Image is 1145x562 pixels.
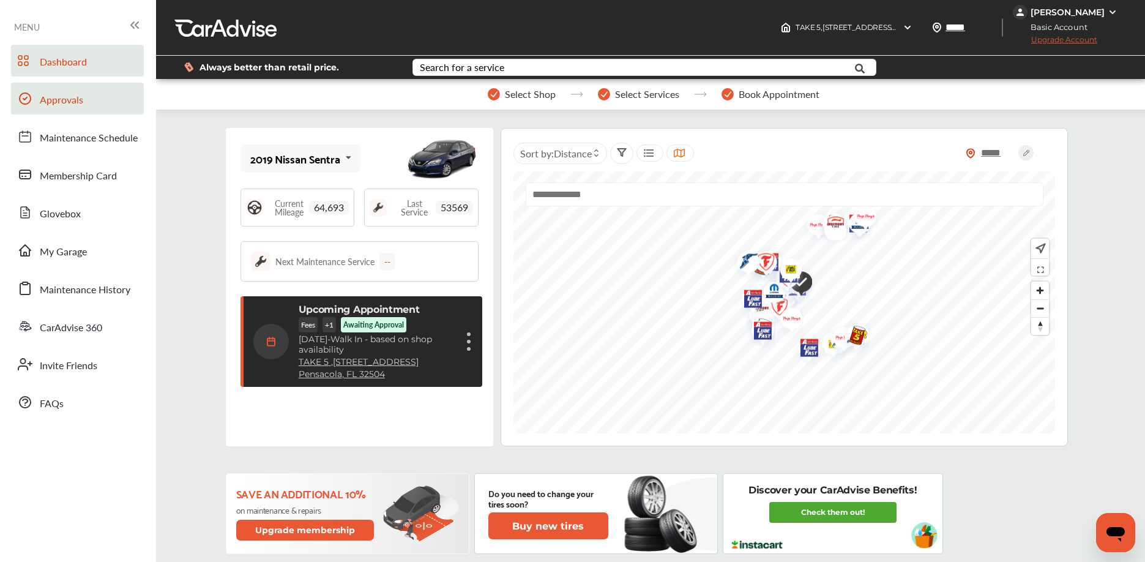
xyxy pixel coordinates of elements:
div: Map marker [813,206,844,246]
button: Zoom in [1031,282,1049,299]
div: Map marker [742,313,773,352]
img: location_vector.a44bc228.svg [932,23,942,32]
img: logo-goodyear.png [835,319,868,355]
img: stepper-checkmark.b5569197.svg [722,88,734,100]
div: Map marker [740,298,770,324]
span: Maintenance History [40,282,130,298]
img: logo-american-lube-fast.png [789,331,821,369]
a: TAKE 5 ,[STREET_ADDRESS] [299,357,419,367]
img: logo-american-lube-fast.png [742,313,775,352]
img: logo-pepboys.png [845,200,878,238]
span: TAKE 5 , [STREET_ADDRESS] Pensacola , FL 32504 [796,23,965,32]
img: location_vector_orange.38f05af8.svg [966,148,975,159]
div: Map marker [838,317,868,357]
img: instacart-vehicle.0979a191.svg [911,522,938,549]
div: Next Maintenance Service [275,255,375,268]
img: mobile_12999_st0640_046.jpg [405,131,479,186]
button: Zoom out [1031,299,1049,317]
span: Sort by : [520,146,592,160]
span: Current Mileage [269,199,310,216]
a: Invite Friends [11,348,144,380]
span: Distance [554,146,592,160]
img: logo-discount-tire.png [815,214,848,240]
button: Upgrade membership [236,520,375,541]
p: Do you need to change your tires soon? [488,488,608,509]
img: logo-pepboys.png [798,208,830,247]
p: Save an additional 10% [236,487,376,500]
img: header-down-arrow.9dd2ce7d.svg [903,23,912,32]
div: Map marker [840,206,870,241]
span: Invite Friends [40,358,97,374]
div: Map marker [745,245,776,283]
p: + 1 [323,317,336,332]
canvas: Map [513,171,1056,433]
img: maintenance_logo [370,199,387,216]
div: Map marker [781,263,811,303]
div: Map marker [743,304,774,343]
img: new-tire.a0c7fe23.svg [623,470,704,557]
span: Approvals [40,92,83,108]
p: Awaiting Approval [343,320,404,330]
div: -- [379,253,395,270]
img: logo-goodyear.png [728,245,761,281]
div: Map marker [798,208,829,247]
div: Map marker [789,331,819,369]
img: recenter.ce011a49.svg [1033,242,1046,255]
span: Upgrade Account [1013,35,1097,50]
span: 64,693 [309,201,349,214]
span: Last Service [393,199,436,216]
img: header-home-logo.8d720a4f.svg [781,23,791,32]
div: Map marker [845,200,876,238]
span: Select Shop [505,89,556,100]
img: logo-goodyear.png [821,322,854,358]
span: Glovebox [40,206,81,222]
div: 2019 Nissan Sentra [250,152,340,165]
div: Map marker [770,252,801,291]
div: Search for a service [420,62,504,72]
iframe: Button to launch messaging window [1096,513,1135,552]
span: Always better than retail price. [200,63,339,72]
img: maintenance_logo [251,252,270,271]
img: logo-take5.png [813,206,846,246]
span: Maintenance Schedule [40,130,138,146]
img: jVpblrzwTbfkPYzPPzSLxeg0AAAAASUVORK5CYII= [1013,5,1028,20]
span: Select Services [615,89,679,100]
div: Map marker [771,302,802,340]
a: Buy new tires [488,512,611,539]
img: stepper-arrow.e24c07c6.svg [694,92,707,97]
img: logo-tires-plus.png [813,327,846,365]
img: logo-firestone.png [745,245,778,283]
img: logo-mopar.png [840,206,872,241]
span: MENU [14,22,40,32]
div: Map marker [813,327,844,365]
a: Maintenance Schedule [11,121,144,152]
img: logo-american-lube-fast.png [733,282,765,320]
span: Dashboard [40,54,87,70]
img: instacart-logo.217963cc.svg [730,541,785,549]
span: Reset bearing to north [1031,318,1049,335]
span: [DATE] [299,334,327,345]
button: Buy new tires [488,512,608,539]
span: My Garage [40,244,87,260]
img: steering_logo [246,199,263,216]
p: Walk In - based on shop availability [299,334,455,355]
div: Map marker [741,293,772,332]
img: stepper-checkmark.b5569197.svg [598,88,610,100]
span: Book Appointment [739,89,819,100]
img: logo-pepboys.png [824,321,856,359]
a: Maintenance History [11,272,144,304]
img: calendar-icon.35d1de04.svg [253,324,289,359]
p: Fees [299,317,318,332]
img: WGsFRI8htEPBVLJbROoPRyZpYNWhNONpIPPETTm6eUC0GeLEiAAAAAElFTkSuQmCC [1108,7,1117,17]
span: Zoom out [1031,300,1049,317]
div: Map marker [733,282,763,320]
span: Membership Card [40,168,117,184]
img: dollor_label_vector.a70140d1.svg [184,62,193,72]
a: Check them out! [769,502,897,523]
img: logo-discount-tire.png [740,298,772,324]
div: [PERSON_NAME] [1031,7,1105,18]
p: Upcoming Appointment [299,304,420,315]
div: Map marker [835,319,866,355]
a: Glovebox [11,197,144,228]
img: update-membership.81812027.svg [383,485,459,542]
